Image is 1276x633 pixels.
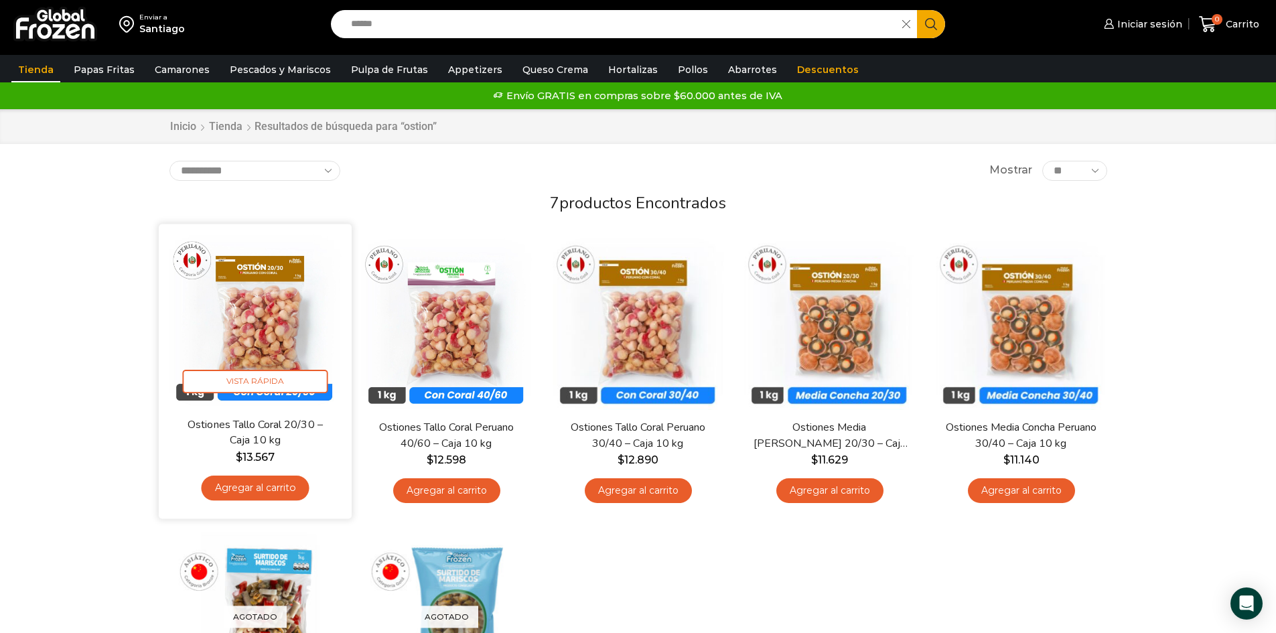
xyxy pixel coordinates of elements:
a: Pollos [671,57,715,82]
a: Iniciar sesión [1101,11,1182,38]
a: Agregar al carrito: “Ostiones Tallo Coral Peruano 40/60 - Caja 10 kg” [393,478,500,503]
a: Agregar al carrito: “Ostiones Media Concha Peruano 30/40 - Caja 10 kg” [968,478,1075,503]
button: Search button [917,10,945,38]
bdi: 12.598 [427,453,466,466]
img: address-field-icon.svg [119,13,139,36]
span: $ [235,451,242,464]
bdi: 12.890 [618,453,658,466]
span: Carrito [1222,17,1259,31]
select: Pedido de la tienda [169,161,340,181]
span: Vista Rápida [182,370,328,393]
a: Agregar al carrito: “Ostiones Tallo Coral 20/30 - Caja 10 kg” [201,476,309,500]
a: Pescados y Mariscos [223,57,338,82]
a: Ostiones Media [PERSON_NAME] 20/30 – Caja 10 kg [752,420,906,451]
a: Ostiones Tallo Coral 20/30 – Caja 10 kg [177,417,332,449]
h1: Resultados de búsqueda para “ostion” [255,120,437,133]
span: $ [811,453,818,466]
p: Agotado [415,606,478,628]
nav: Breadcrumb [169,119,437,135]
a: Agregar al carrito: “Ostiones Tallo Coral Peruano 30/40 - Caja 10 kg” [585,478,692,503]
a: Camarones [148,57,216,82]
a: Agregar al carrito: “Ostiones Media Concha Peruano 20/30 - Caja 10 kg” [776,478,883,503]
span: 0 [1212,14,1222,25]
bdi: 11.629 [811,453,848,466]
a: 0 Carrito [1196,9,1263,40]
span: $ [618,453,624,466]
span: $ [1003,453,1010,466]
a: Ostiones Tallo Coral Peruano 30/40 – Caja 10 kg [561,420,715,451]
span: Mostrar [989,163,1032,178]
a: Queso Crema [516,57,595,82]
a: Hortalizas [601,57,664,82]
bdi: 13.567 [235,451,274,464]
span: $ [427,453,433,466]
span: Iniciar sesión [1114,17,1182,31]
a: Pulpa de Frutas [344,57,435,82]
a: Inicio [169,119,197,135]
a: Descuentos [790,57,865,82]
span: productos encontrados [559,192,726,214]
a: Tienda [208,119,243,135]
a: Appetizers [441,57,509,82]
a: Ostiones Media Concha Peruano 30/40 – Caja 10 kg [944,420,1098,451]
div: Open Intercom Messenger [1230,587,1263,620]
div: Santiago [139,22,185,36]
a: Tienda [11,57,60,82]
div: Enviar a [139,13,185,22]
bdi: 11.140 [1003,453,1040,466]
a: Ostiones Tallo Coral Peruano 40/60 – Caja 10 kg [369,420,523,451]
a: Abarrotes [721,57,784,82]
a: Papas Fritas [67,57,141,82]
p: Agotado [224,606,287,628]
span: 7 [550,192,559,214]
